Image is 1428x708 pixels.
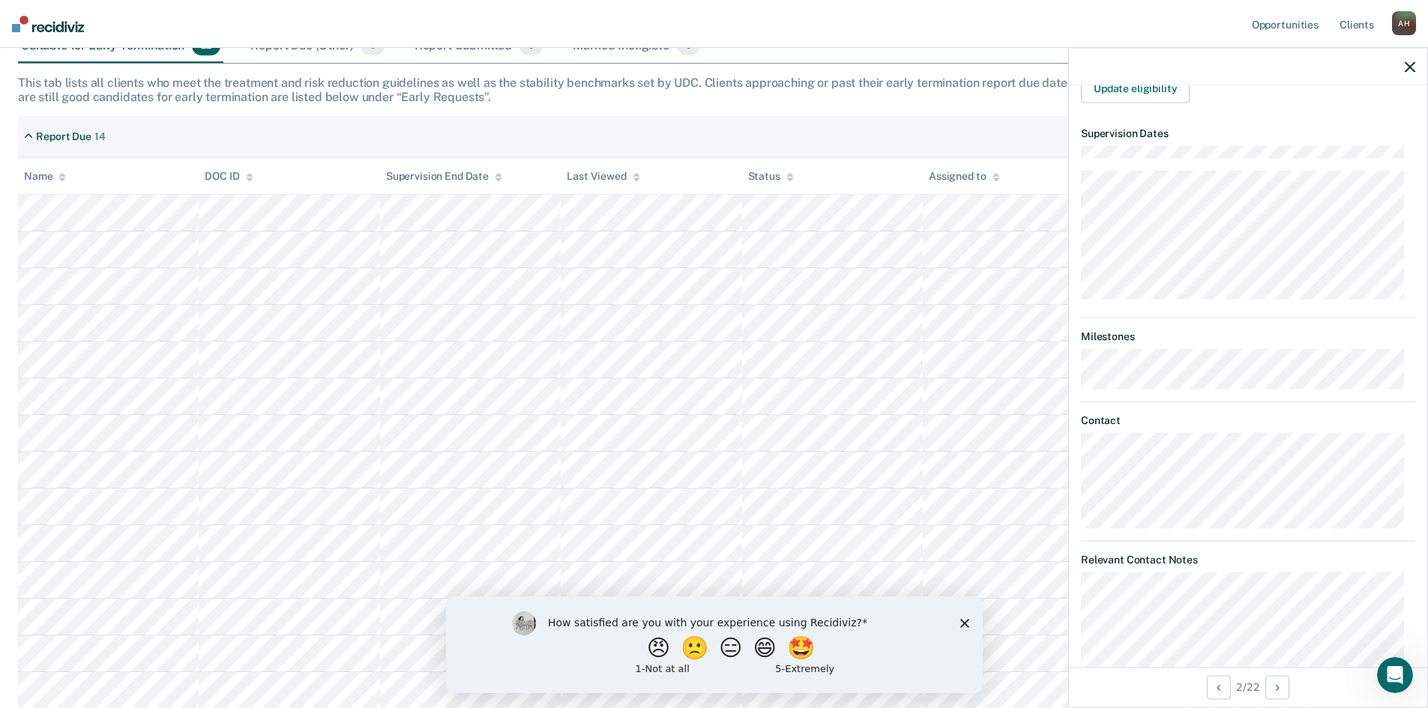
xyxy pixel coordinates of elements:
dt: Contact [1081,414,1415,426]
iframe: Intercom live chat [1377,657,1413,693]
button: Next Opportunity [1265,675,1289,699]
iframe: Survey by Kim from Recidiviz [446,596,983,693]
button: Update eligibility [1081,73,1190,103]
dt: Supervision Dates [1081,127,1415,140]
div: Assigned to [929,170,999,183]
div: 2 / 22 [1069,667,1427,707]
img: Recidiviz [12,16,84,32]
div: DOC ID [205,170,253,183]
div: 14 [94,130,106,143]
div: A H [1392,11,1416,35]
div: Name [24,170,66,183]
div: Supervision End Date [386,170,502,183]
div: Report Due [36,130,91,143]
div: This tab lists all clients who meet the treatment and risk reduction guidelines as well as the st... [18,76,1410,104]
dt: Milestones [1081,330,1415,342]
button: Previous Opportunity [1207,675,1231,699]
dt: Relevant Contact Notes [1081,554,1415,566]
div: Status [748,170,794,183]
div: Last Viewed [567,170,639,183]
